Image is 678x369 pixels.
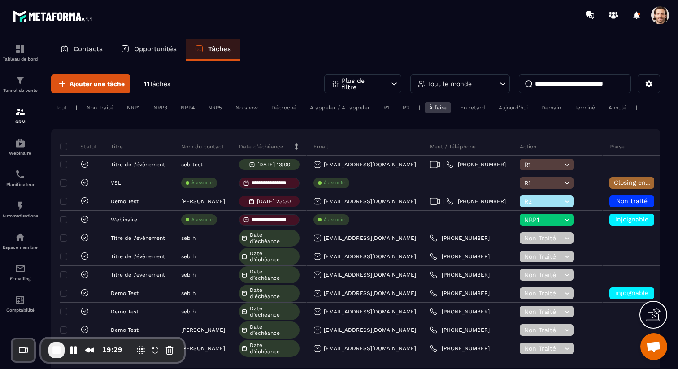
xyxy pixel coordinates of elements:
span: injoignable [615,216,648,223]
p: seb h [181,308,196,315]
span: Date d’échéance [250,342,297,355]
a: [PHONE_NUMBER] [430,345,490,352]
p: Tableau de bord [2,56,38,61]
p: [PERSON_NAME] [181,327,225,333]
span: Closing en cours [614,179,665,186]
span: NRP1 [524,216,562,223]
span: Date d’échéance [250,269,297,281]
span: Non Traité [524,345,562,352]
div: NRP3 [149,102,172,113]
div: Terminé [570,102,600,113]
p: Tunnel de vente [2,88,38,93]
a: accountantaccountantComptabilité [2,288,38,319]
p: seb h [181,272,196,278]
p: Demo Test [111,290,139,296]
p: Titre de l'événement [111,272,165,278]
div: No show [231,102,262,113]
span: Non Traité [524,271,562,278]
p: À associe [191,180,213,186]
div: Demain [537,102,565,113]
span: Non Traité [524,253,562,260]
p: [DATE] 23:30 [257,198,291,204]
p: À associe [191,217,213,223]
a: [PHONE_NUMBER] [430,253,490,260]
span: | [443,198,444,205]
p: Meet / Téléphone [430,143,476,150]
span: R1 [524,161,562,168]
span: Non Traité [524,234,562,242]
p: Demo Test [111,308,139,315]
span: Date d’échéance [250,250,297,263]
p: Tout le monde [428,81,472,87]
p: seb h [181,290,196,296]
img: formation [15,75,26,86]
a: automationsautomationsWebinaire [2,131,38,162]
a: formationformationTableau de bord [2,37,38,68]
a: [PHONE_NUMBER] [446,198,506,205]
p: seb test [181,161,203,168]
a: Contacts [51,39,112,61]
img: automations [15,200,26,211]
span: Ajouter une tâche [70,79,125,88]
span: Date d’échéance [250,305,297,318]
a: formationformationCRM [2,100,38,131]
div: NRP5 [204,102,226,113]
div: Tout [51,102,71,113]
a: Tâches [186,39,240,61]
a: [PHONE_NUMBER] [430,290,490,297]
span: | [443,161,444,168]
div: En retard [456,102,490,113]
p: | [635,104,637,111]
a: emailemailE-mailing [2,256,38,288]
p: | [76,104,78,111]
span: Tâches [149,80,170,87]
img: email [15,263,26,274]
p: seb h [181,253,196,260]
p: [PERSON_NAME] [181,198,225,204]
p: VSL [111,180,121,186]
p: [PERSON_NAME] [181,345,225,352]
p: Titre de l'événement [111,253,165,260]
p: Plus de filtre [342,78,381,90]
p: Email [313,143,328,150]
img: formation [15,106,26,117]
a: [PHONE_NUMBER] [446,161,506,168]
a: [PHONE_NUMBER] [430,271,490,278]
p: Titre de l'événement [111,235,165,241]
a: automationsautomationsEspace membre [2,225,38,256]
a: Ouvrir le chat [640,333,667,360]
span: R1 [524,179,562,187]
div: NRP4 [176,102,199,113]
p: CRM [2,119,38,124]
span: Non traité [616,197,648,204]
p: Comptabilité [2,308,38,313]
p: Webinaire [2,151,38,156]
p: Statut [62,143,97,150]
p: 11 [144,80,170,88]
p: À associe [324,180,345,186]
a: [PHONE_NUMBER] [430,326,490,334]
p: Automatisations [2,213,38,218]
div: Non Traité [82,102,118,113]
p: Demo Test [111,327,139,333]
a: formationformationTunnel de vente [2,68,38,100]
span: Non Traité [524,326,562,334]
div: R1 [379,102,394,113]
img: automations [15,232,26,243]
span: Date d’échéance [250,324,297,336]
p: Tâches [208,45,231,53]
p: Contacts [74,45,103,53]
div: Annulé [604,102,631,113]
p: À associe [324,217,345,223]
div: R2 [398,102,414,113]
p: Action [520,143,536,150]
span: Non Traité [524,308,562,315]
p: Date d’échéance [239,143,283,150]
a: automationsautomationsAutomatisations [2,194,38,225]
img: logo [13,8,93,24]
span: injoignable [615,289,648,296]
p: Titre de l'événement [111,161,165,168]
a: [PHONE_NUMBER] [430,234,490,242]
div: Décroché [267,102,301,113]
p: seb h [181,235,196,241]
